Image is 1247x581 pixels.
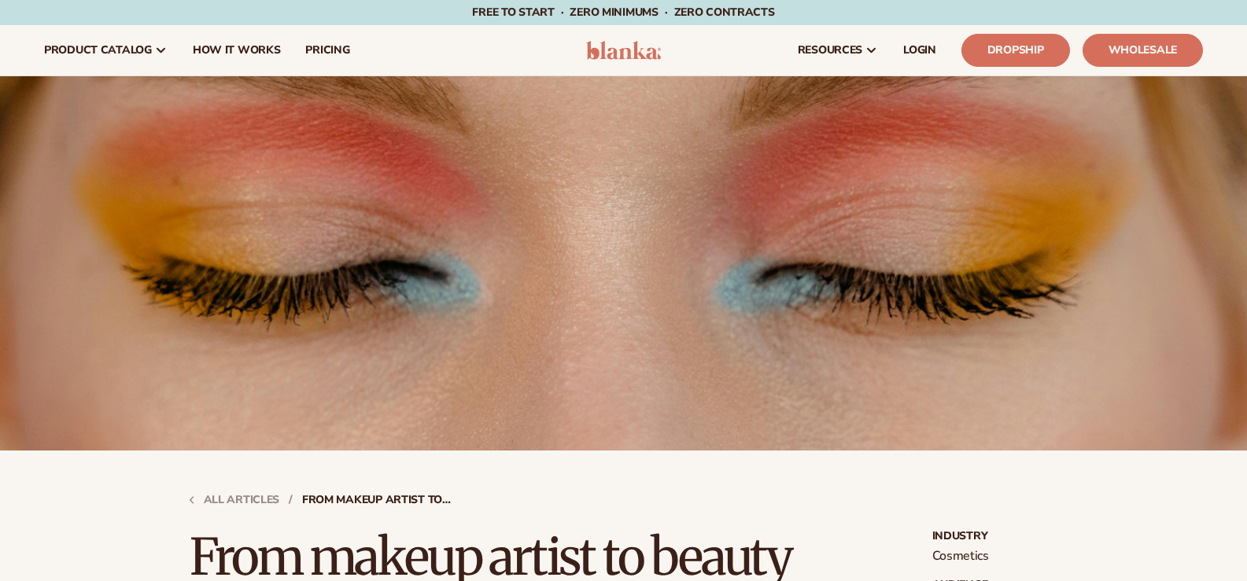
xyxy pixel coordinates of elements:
strong: / [289,495,293,506]
img: logo [586,41,661,60]
span: resources [798,44,862,57]
p: Cosmetics [932,548,1058,564]
a: All articles [190,495,280,506]
a: How It Works [180,25,293,75]
span: product catalog [44,44,152,57]
a: Wholesale [1083,34,1203,67]
strong: From makeup artist to beauty mogul [302,495,452,506]
span: LOGIN [903,44,936,57]
strong: Industry [932,531,1058,542]
a: pricing [293,25,362,75]
a: product catalog [31,25,180,75]
span: pricing [305,44,349,57]
a: Dropship [961,34,1070,67]
span: How It Works [193,44,281,57]
span: Free to start · ZERO minimums · ZERO contracts [472,5,774,20]
a: resources [785,25,891,75]
a: LOGIN [891,25,949,75]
